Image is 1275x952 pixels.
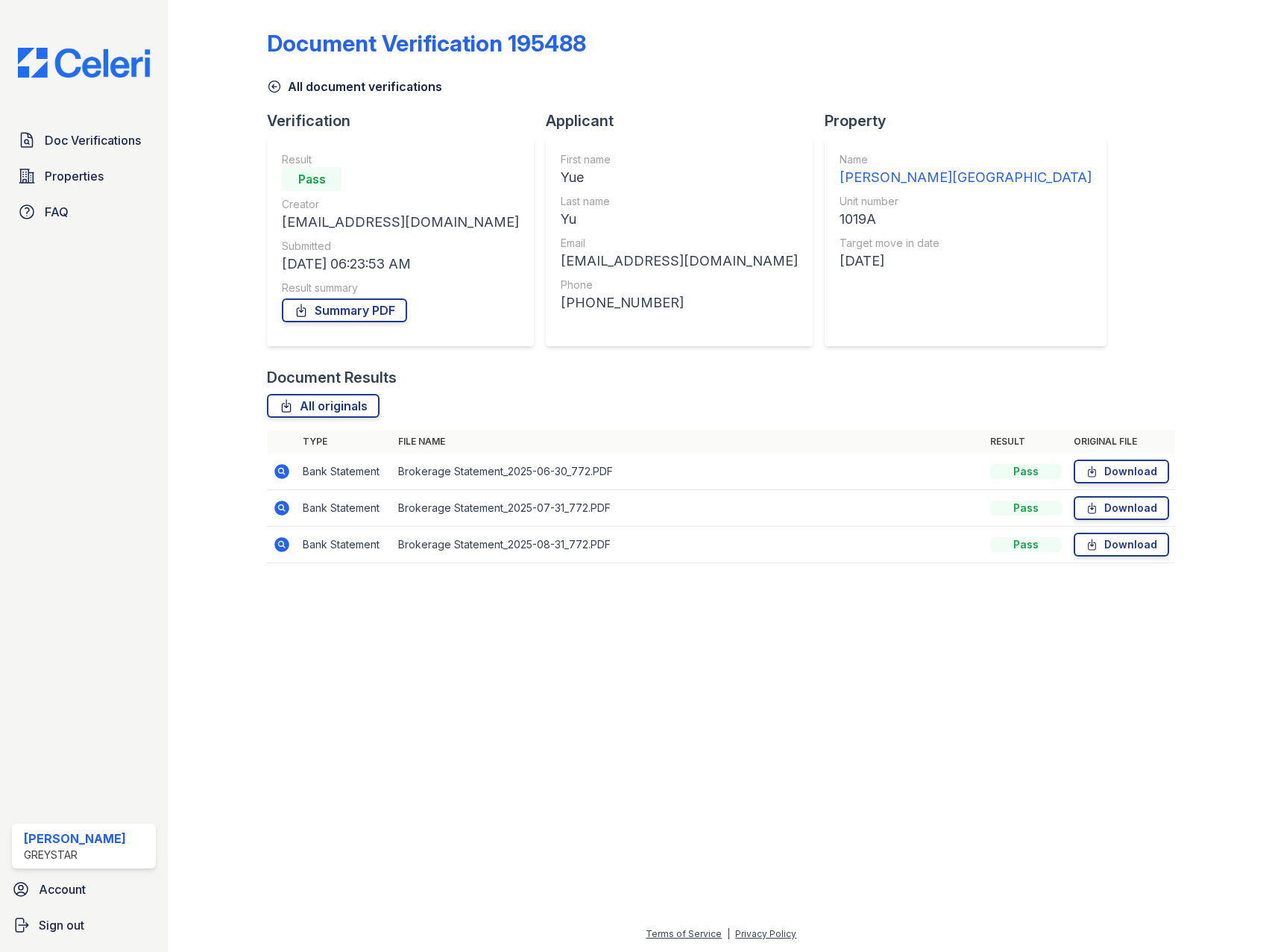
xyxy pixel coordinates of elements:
[1068,430,1175,454] th: Original file
[561,167,798,188] div: Yue
[727,928,730,939] div: |
[990,501,1062,516] div: Pass
[282,212,519,233] div: [EMAIL_ADDRESS][DOMAIN_NAME]
[282,197,519,212] div: Creator
[392,490,984,527] td: Brokerage Statement_2025-07-31_772.PDF
[6,48,162,78] img: CE_Logo_Blue-a8612792a0a2168367f1c8372b55b34899dd931a85d93a1a3d3e32e68fde9ad4.png
[45,167,104,185] span: Properties
[840,194,1092,209] div: Unit number
[282,152,519,167] div: Result
[297,490,392,527] td: Bank Statement
[267,394,380,418] a: All originals
[1074,460,1169,483] a: Download
[840,152,1092,167] div: Name
[840,236,1092,251] div: Target move in date
[6,910,162,940] a: Sign out
[297,527,392,563] td: Bank Statement
[561,209,798,230] div: Yu
[984,430,1068,454] th: Result
[392,527,984,563] td: Brokerage Statement_2025-08-31_772.PDF
[39,880,86,898] span: Account
[735,928,796,939] a: Privacy Policy
[282,254,519,275] div: [DATE] 06:23:53 AM
[39,916,84,934] span: Sign out
[546,110,825,131] div: Applicant
[267,78,442,95] a: All document verifications
[282,167,341,191] div: Pass
[267,30,586,57] div: Document Verification 195488
[24,830,126,848] div: [PERSON_NAME]
[282,239,519,254] div: Submitted
[267,367,397,388] div: Document Results
[282,298,407,322] a: Summary PDF
[6,874,162,904] a: Account
[840,167,1092,188] div: [PERSON_NAME][GEOGRAPHIC_DATA]
[561,251,798,272] div: [EMAIL_ADDRESS][DOMAIN_NAME]
[1074,496,1169,520] a: Download
[561,194,798,209] div: Last name
[990,464,1062,479] div: Pass
[840,209,1092,230] div: 1019A
[297,430,392,454] th: Type
[267,110,546,131] div: Verification
[24,848,126,862] div: Greystar
[825,110,1118,131] div: Property
[646,928,722,939] a: Terms of Service
[12,161,156,191] a: Properties
[561,236,798,251] div: Email
[561,278,798,292] div: Phone
[990,537,1062,552] div: Pass
[45,131,141,149] span: Doc Verifications
[392,454,984,490] td: Brokerage Statement_2025-06-30_772.PDF
[840,251,1092,272] div: [DATE]
[840,152,1092,188] a: Name [PERSON_NAME][GEOGRAPHIC_DATA]
[282,281,519,295] div: Result summary
[392,430,984,454] th: File name
[12,197,156,227] a: FAQ
[1074,533,1169,557] a: Download
[561,292,798,313] div: [PHONE_NUMBER]
[561,152,798,167] div: First name
[12,125,156,155] a: Doc Verifications
[297,454,392,490] td: Bank Statement
[45,203,69,221] span: FAQ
